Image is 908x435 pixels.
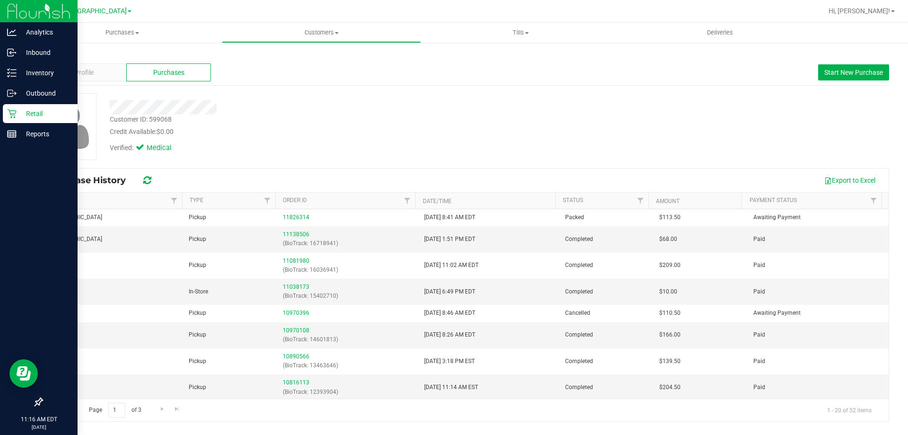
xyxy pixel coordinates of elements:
[753,235,765,244] span: Paid
[753,213,801,222] span: Awaiting Payment
[423,198,452,204] a: Date/Time
[189,383,206,392] span: Pickup
[283,353,309,360] a: 10890566
[17,27,73,38] p: Analytics
[565,235,593,244] span: Completed
[17,128,73,140] p: Reports
[4,424,73,431] p: [DATE]
[659,287,677,296] span: $10.00
[750,197,797,204] a: Payment Status
[170,403,184,416] a: Go to the last page
[283,310,309,316] a: 10970396
[147,143,184,153] span: Medical
[189,287,208,296] span: In-Store
[166,193,182,209] a: Filter
[23,28,222,37] span: Purchases
[424,261,479,270] span: [DATE] 11:02 AM EDT
[283,257,309,264] a: 11081980
[753,261,765,270] span: Paid
[283,335,412,344] p: (BioTrack: 14601813)
[7,89,17,98] inline-svg: Outbound
[694,28,746,37] span: Deliveries
[189,213,206,222] span: Pickup
[565,309,590,318] span: Cancelled
[189,309,206,318] span: Pickup
[110,115,172,124] div: Customer ID: 599068
[565,330,593,339] span: Completed
[659,213,681,222] span: $113.50
[75,68,94,78] span: Profile
[283,292,412,301] p: (BioTrack: 15402710)
[17,88,73,99] p: Outbound
[818,172,882,188] button: Export to Excel
[659,330,681,339] span: $166.00
[820,403,879,417] span: 1 - 20 of 52 items
[108,403,125,417] input: 1
[565,357,593,366] span: Completed
[9,359,38,388] iframe: Resource center
[190,197,203,204] a: Type
[153,68,184,78] span: Purchases
[424,213,475,222] span: [DATE] 8:41 AM EDT
[659,383,681,392] span: $204.50
[753,357,765,366] span: Paid
[753,330,765,339] span: Paid
[659,357,681,366] span: $139.50
[424,357,475,366] span: [DATE] 3:18 PM EST
[829,7,890,15] span: Hi, [PERSON_NAME]!
[659,309,681,318] span: $110.50
[260,193,275,209] a: Filter
[17,108,73,119] p: Retail
[189,261,206,270] span: Pickup
[424,383,478,392] span: [DATE] 11:14 AM EST
[659,261,681,270] span: $209.00
[7,27,17,37] inline-svg: Analytics
[824,69,883,76] span: Start New Purchase
[424,330,475,339] span: [DATE] 8:26 AM EDT
[421,23,620,43] a: Tills
[23,23,222,43] a: Purchases
[222,28,420,37] span: Customers
[81,403,149,417] span: Page of 3
[110,143,184,153] div: Verified:
[49,175,135,186] span: Purchase History
[7,129,17,139] inline-svg: Reports
[189,330,206,339] span: Pickup
[753,383,765,392] span: Paid
[633,193,648,209] a: Filter
[62,7,127,15] span: [GEOGRAPHIC_DATA]
[753,309,801,318] span: Awaiting Payment
[283,214,309,221] a: 11826314
[283,327,309,334] a: 10970108
[110,127,526,137] div: Credit Available:
[7,109,17,118] inline-svg: Retail
[283,239,412,248] p: (BioTrack: 16718941)
[7,68,17,78] inline-svg: Inventory
[424,235,475,244] span: [DATE] 1:51 PM EDT
[4,415,73,424] p: 11:16 AM EDT
[155,403,169,416] a: Go to the next page
[424,309,475,318] span: [DATE] 8:46 AM EDT
[283,197,307,204] a: Order ID
[659,235,677,244] span: $68.00
[283,266,412,275] p: (BioTrack: 16036941)
[866,193,882,209] a: Filter
[424,287,475,296] span: [DATE] 6:49 PM EDT
[620,23,820,43] a: Deliveries
[17,67,73,79] p: Inventory
[222,23,421,43] a: Customers
[189,235,206,244] span: Pickup
[283,231,309,238] a: 11138506
[283,284,309,290] a: 11038173
[157,128,174,135] span: $0.00
[7,48,17,57] inline-svg: Inbound
[189,357,206,366] span: Pickup
[656,198,680,204] a: Amount
[565,213,584,222] span: Packed
[565,383,593,392] span: Completed
[400,193,415,209] a: Filter
[283,361,412,370] p: (BioTrack: 13463646)
[283,379,309,386] a: 10816113
[563,197,583,204] a: Status
[818,64,889,80] button: Start New Purchase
